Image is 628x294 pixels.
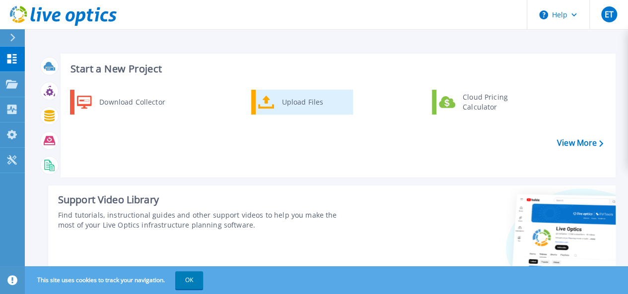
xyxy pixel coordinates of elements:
[58,193,353,206] div: Support Video Library
[70,63,603,74] h3: Start a New Project
[251,90,353,115] a: Upload Files
[175,271,203,289] button: OK
[277,92,350,112] div: Upload Files
[458,92,531,112] div: Cloud Pricing Calculator
[70,90,172,115] a: Download Collector
[58,210,353,230] div: Find tutorials, instructional guides and other support videos to help you make the most of your L...
[94,92,169,112] div: Download Collector
[604,10,613,18] span: ET
[27,271,203,289] span: This site uses cookies to track your navigation.
[557,138,603,148] a: View More
[432,90,534,115] a: Cloud Pricing Calculator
